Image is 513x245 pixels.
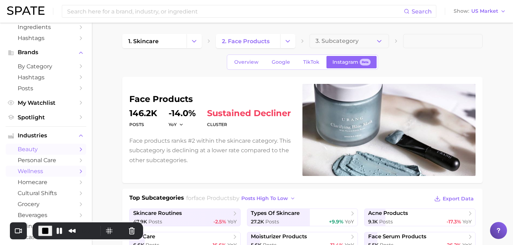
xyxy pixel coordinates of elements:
[18,157,74,164] span: personal care
[368,218,378,225] span: 9.1k
[234,59,259,65] span: Overview
[133,210,182,217] span: skincare routines
[18,114,74,121] span: Spotlight
[266,56,296,68] a: Google
[18,146,74,153] span: beauty
[18,85,74,92] span: Posts
[6,144,86,155] a: beauty
[6,83,86,94] a: Posts
[228,56,265,68] a: Overview
[280,34,295,48] button: Change Category
[18,168,74,175] span: wellness
[18,201,74,207] span: grocery
[364,209,476,226] a: acne products9.1k Posts-17.3% YoY
[122,34,187,48] a: 1. skincare
[18,99,74,106] span: My Watchlist
[452,7,508,16] button: ShowUS Market
[169,121,177,127] span: YoY
[265,218,279,225] span: Posts
[329,218,343,225] span: +9.9%
[169,109,196,118] dd: -14.0%
[216,34,280,48] a: 2. face products
[128,38,159,45] span: 1. skincare
[6,47,86,58] button: Brands
[471,9,498,13] span: US Market
[6,166,86,177] a: wellness
[18,63,74,70] span: by Category
[6,72,86,83] a: Hashtags
[454,9,469,13] span: Show
[207,109,291,118] span: sustained decliner
[368,210,408,217] span: acne products
[345,218,354,225] span: YoY
[6,177,86,188] a: homecare
[6,33,86,44] a: Hashtags
[462,218,472,225] span: YoY
[297,56,325,68] a: TikTok
[133,233,155,240] span: lip care
[6,199,86,210] a: grocery
[432,194,476,204] button: Export Data
[251,218,264,225] span: 27.2k
[213,218,226,225] span: -2.5%
[129,209,241,226] a: skincare routines47.9k Posts-2.5% YoY
[6,221,86,232] a: culinary
[6,188,86,199] a: cultural shifts
[412,8,432,15] span: Search
[326,56,377,68] a: InstagramBeta
[6,112,86,123] a: Spotlight
[18,24,74,30] span: Ingredients
[222,38,270,45] span: 2. face products
[6,210,86,221] a: beverages
[18,35,74,41] span: Hashtags
[66,5,404,17] input: Search here for a brand, industry, or ingredient
[18,49,74,56] span: Brands
[129,194,184,204] h1: Top Subcategories
[251,233,307,240] span: moisturizer products
[362,59,368,65] span: Beta
[207,120,291,129] dt: cluster
[332,59,358,65] span: Instagram
[129,136,294,165] p: Face products ranks #2 within the skincare category. This subcategory is declining at a lower rat...
[129,95,294,103] h1: face products
[6,232,86,243] a: occasions
[6,61,86,72] a: by Category
[443,196,474,202] span: Export Data
[18,179,74,186] span: homecare
[368,233,426,240] span: face serum products
[272,59,290,65] span: Google
[228,218,237,225] span: YoY
[129,120,157,129] dt: Posts
[6,22,86,33] a: Ingredients
[7,6,45,15] img: SPATE
[303,59,319,65] span: TikTok
[241,195,288,201] span: posts high to low
[18,132,74,139] span: Industries
[251,210,300,217] span: types of skincare
[309,34,389,48] button: 3. Subcategory
[6,155,86,166] a: personal care
[148,218,162,225] span: Posts
[6,97,86,108] a: My Watchlist
[133,218,147,225] span: 47.9k
[18,74,74,81] span: Hashtags
[187,34,202,48] button: Change Category
[447,218,461,225] span: -17.3%
[18,212,74,218] span: beverages
[129,109,157,118] dd: 146.2k
[247,209,358,226] a: types of skincare27.2k Posts+9.9% YoY
[240,194,297,203] button: posts high to low
[186,195,297,201] span: for by
[379,218,393,225] span: Posts
[194,195,232,201] span: face products
[18,190,74,196] span: cultural shifts
[6,130,86,141] button: Industries
[169,121,184,127] button: YoY
[316,38,359,44] span: 3. Subcategory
